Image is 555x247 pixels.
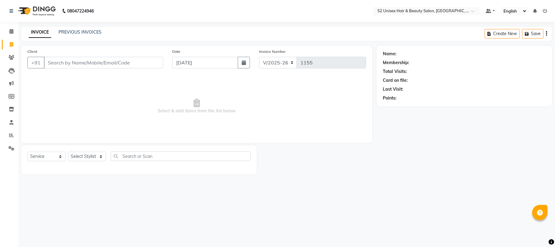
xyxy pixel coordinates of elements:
div: Last Visit: [383,86,403,93]
div: Membership: [383,60,409,66]
button: Create New [485,29,520,38]
a: INVOICE [29,27,51,38]
input: Search by Name/Mobile/Email/Code [44,57,163,68]
img: logo [16,2,57,20]
div: Total Visits: [383,68,407,75]
button: Save [522,29,543,38]
b: 08047224946 [67,2,94,20]
label: Invoice Number [259,49,286,54]
span: Select & add items from the list below [27,76,366,137]
div: Points: [383,95,397,101]
iframe: chat widget [529,223,549,241]
a: PREVIOUS INVOICES [59,29,101,35]
label: Client [27,49,37,54]
label: Date [172,49,180,54]
input: Search or Scan [111,151,251,161]
div: Card on file: [383,77,408,84]
button: +91 [27,57,44,68]
div: Name: [383,51,397,57]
